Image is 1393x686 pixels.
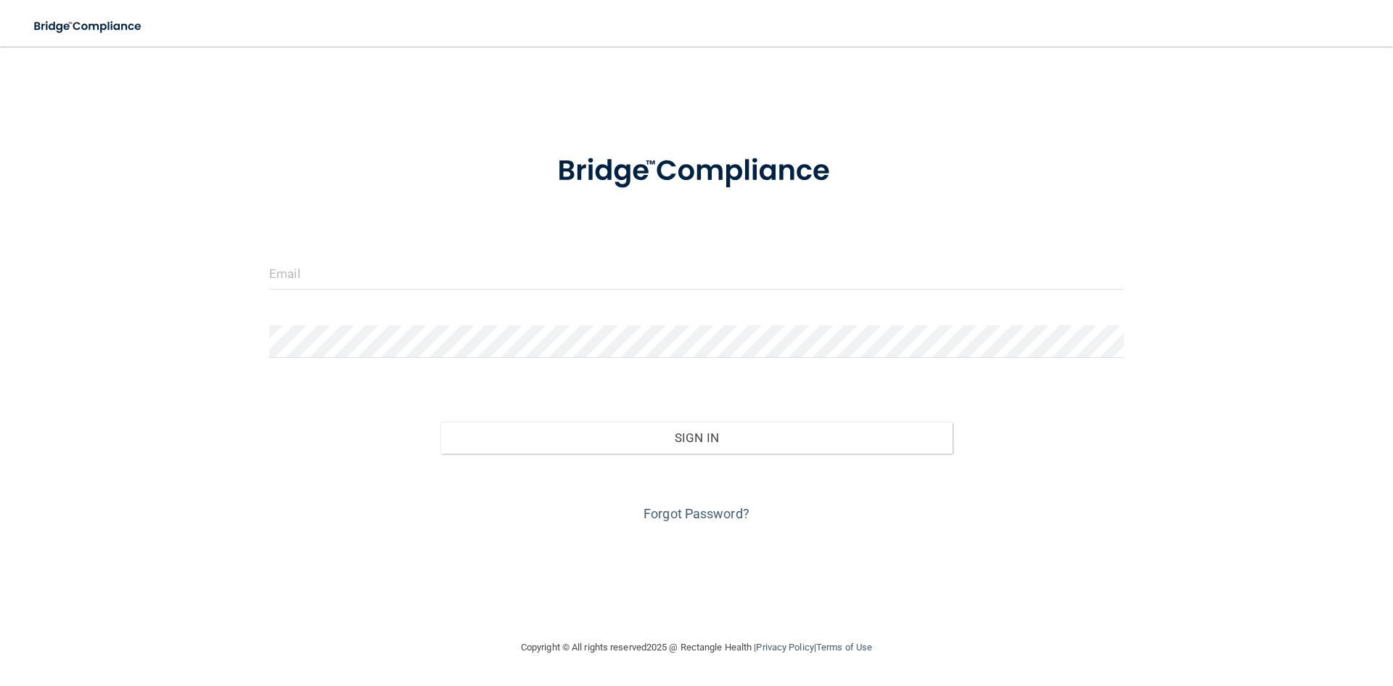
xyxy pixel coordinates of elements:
[432,624,961,671] div: Copyright © All rights reserved 2025 @ Rectangle Health | |
[22,12,155,41] img: bridge_compliance_login_screen.278c3ca4.svg
[440,422,953,454] button: Sign In
[644,506,749,521] a: Forgot Password?
[527,134,866,209] img: bridge_compliance_login_screen.278c3ca4.svg
[756,642,813,653] a: Privacy Policy
[269,257,1124,290] input: Email
[816,642,872,653] a: Terms of Use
